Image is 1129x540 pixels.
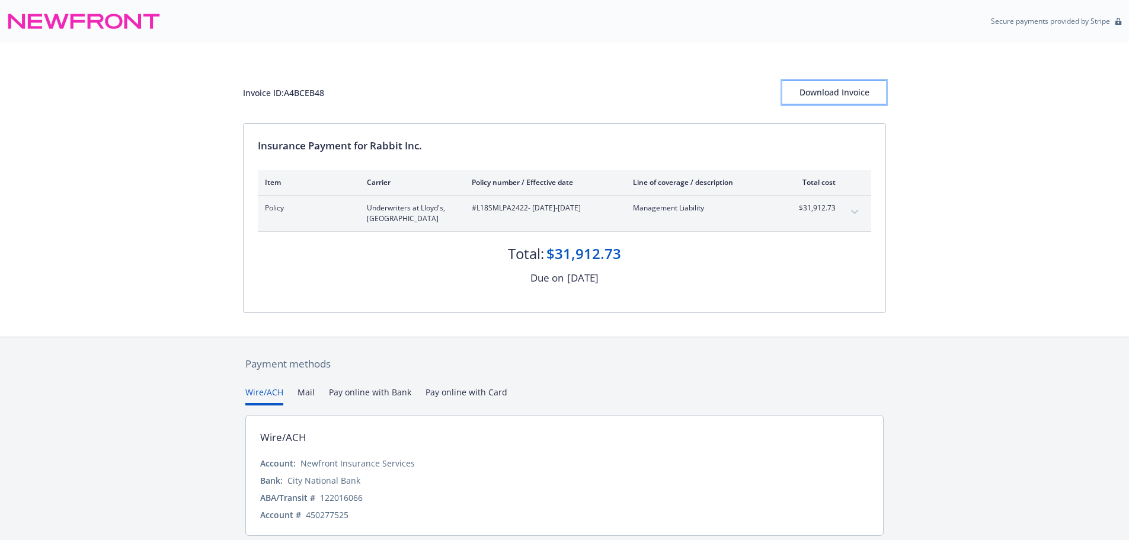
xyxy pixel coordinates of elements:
[367,203,453,224] span: Underwriters at Lloyd's, [GEOGRAPHIC_DATA]
[530,270,564,286] div: Due on
[260,457,296,469] div: Account:
[243,87,324,99] div: Invoice ID: A4BCEB48
[426,386,507,405] button: Pay online with Card
[320,491,363,504] div: 122016066
[472,203,614,213] span: #L18SMLPA2422 - [DATE]-[DATE]
[245,386,283,405] button: Wire/ACH
[258,196,871,231] div: PolicyUnderwriters at Lloyd's, [GEOGRAPHIC_DATA]#L18SMLPA2422- [DATE]-[DATE]Management Liability$...
[260,491,315,504] div: ABA/Transit #
[260,430,306,445] div: Wire/ACH
[845,203,864,222] button: expand content
[265,203,348,213] span: Policy
[633,177,772,187] div: Line of coverage / description
[260,474,283,487] div: Bank:
[245,356,884,372] div: Payment methods
[991,16,1110,26] p: Secure payments provided by Stripe
[287,474,360,487] div: City National Bank
[546,244,621,264] div: $31,912.73
[782,81,886,104] button: Download Invoice
[791,203,836,213] span: $31,912.73
[260,509,301,521] div: Account #
[298,386,315,405] button: Mail
[300,457,415,469] div: Newfront Insurance Services
[265,177,348,187] div: Item
[329,386,411,405] button: Pay online with Bank
[306,509,348,521] div: 450277525
[567,270,599,286] div: [DATE]
[791,177,836,187] div: Total cost
[472,177,614,187] div: Policy number / Effective date
[367,177,453,187] div: Carrier
[633,203,772,213] span: Management Liability
[508,244,544,264] div: Total:
[258,138,871,154] div: Insurance Payment for Rabbit Inc.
